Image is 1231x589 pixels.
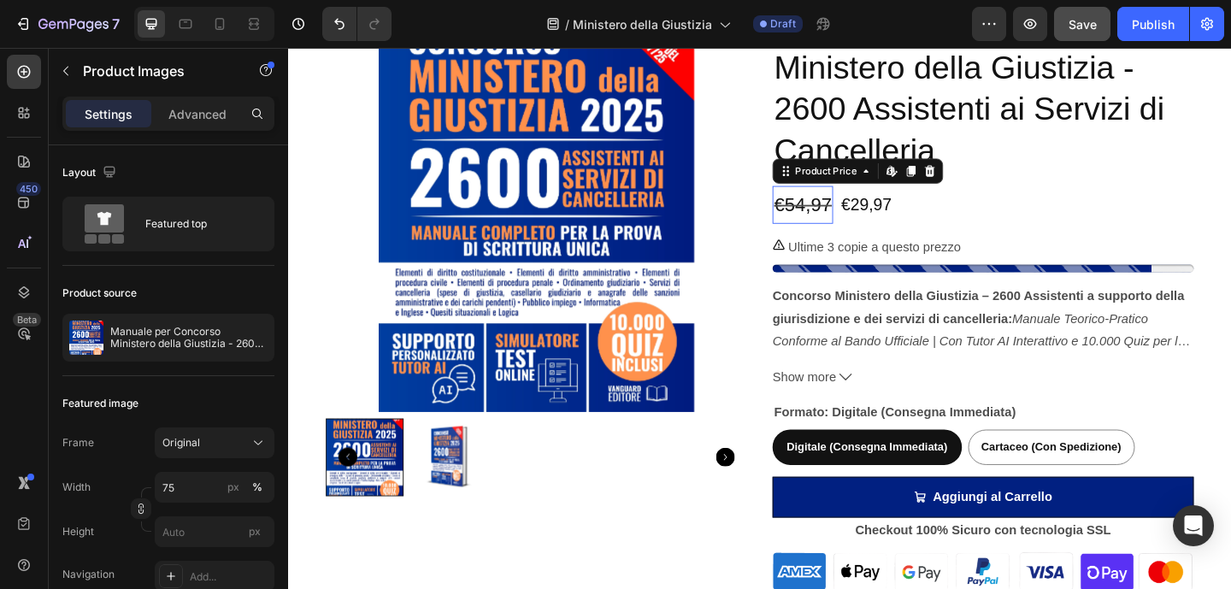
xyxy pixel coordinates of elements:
[247,477,268,498] button: px
[1069,17,1097,32] span: Save
[112,14,120,34] p: 7
[542,427,717,441] span: Digitale (Consegna Immediata)
[616,517,894,532] strong: Checkout 100% Sicuro con tecnologia SSL
[1132,15,1175,33] div: Publish
[548,127,621,142] div: Product Price
[16,182,41,196] div: 450
[227,480,239,495] div: px
[527,346,985,371] button: Show more
[1117,7,1189,41] button: Publish
[770,16,796,32] span: Draft
[288,48,1231,589] iframe: Design area
[599,153,657,189] div: €29,97
[249,525,261,538] span: px
[527,287,981,351] em: Manuale Teorico-Pratico Conforme al Bando Ufficiale | Con Tutor AI Interattivo e 10.000 Quiz per ...
[62,567,115,582] div: Navigation
[527,262,975,302] strong: Concorso Ministero della Giustizia – 2600 Assistenti a supporto della giurisdizione e dei servizi...
[162,435,200,451] span: Original
[701,477,831,502] div: Aggiungi al Carrello
[85,105,133,123] p: Settings
[1173,505,1214,546] div: Open Intercom Messenger
[110,326,268,350] p: Manuale per Concorso Ministero della Giustizia - 2600 Assistenti ai Servizi di Cancelleria
[62,286,137,301] div: Product source
[83,61,228,81] p: Product Images
[544,205,732,230] p: Ultime 3 copie a questo prezzo
[62,435,94,451] label: Frame
[62,480,91,495] label: Width
[190,569,270,585] div: Add...
[252,480,262,495] div: %
[527,385,793,409] legend: Formato: Digitale (Consegna Immediata)
[145,204,250,244] div: Featured top
[7,7,127,41] button: 7
[69,321,103,355] img: product feature img
[223,477,244,498] button: %
[13,313,41,327] div: Beta
[565,15,569,33] span: /
[527,346,596,371] span: Show more
[62,524,94,539] label: Height
[62,162,120,185] div: Layout
[573,15,712,33] span: Ministero della Giustizia
[155,472,274,503] input: px%
[1054,7,1110,41] button: Save
[527,467,985,512] button: Aggiungi al Carrello
[155,427,274,458] button: Original
[62,396,138,411] div: Featured image
[465,435,486,456] button: Carousel Next Arrow
[168,105,227,123] p: Advanced
[527,150,592,191] div: €54,97
[322,7,392,41] div: Undo/Redo
[155,516,274,547] input: px
[754,427,906,441] span: Cartaceo (Con Spedizione)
